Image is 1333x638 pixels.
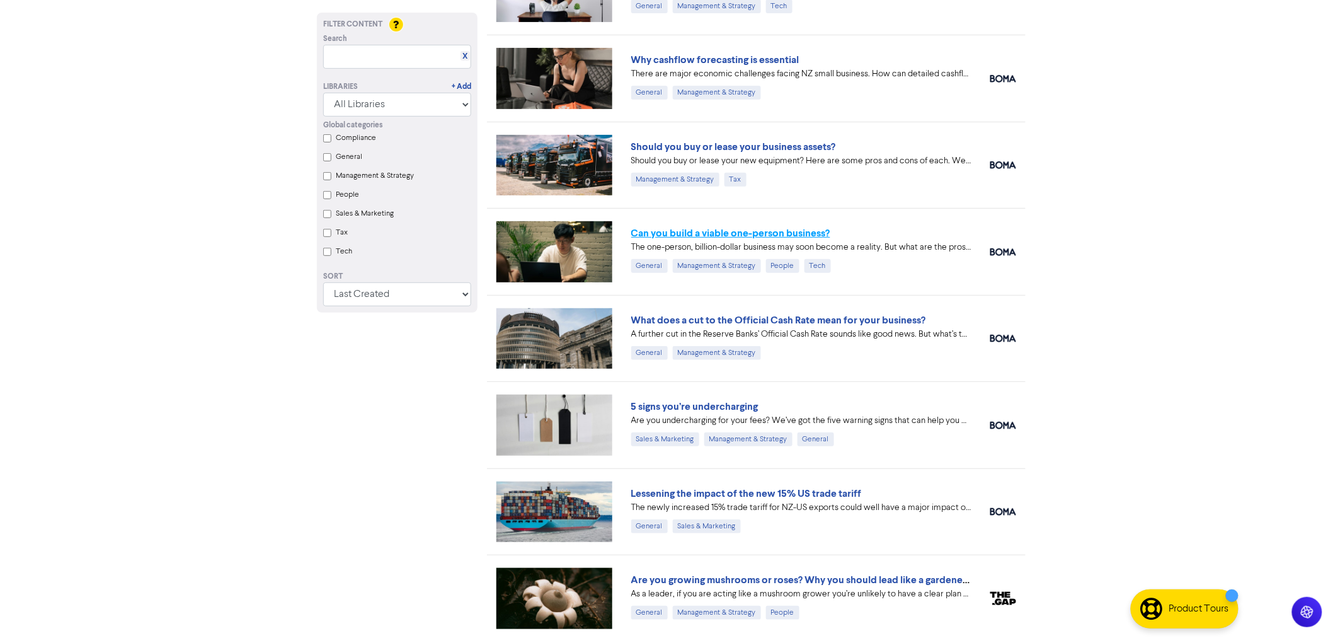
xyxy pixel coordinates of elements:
[1270,577,1333,638] iframe: Chat Widget
[631,259,668,273] div: General
[673,86,761,100] div: Management & Strategy
[631,574,1029,586] a: Are you growing mushrooms or roses? Why you should lead like a gardener, not a grower
[631,86,668,100] div: General
[724,173,747,187] div: Tax
[323,120,471,131] div: Global categories
[631,227,830,240] a: Can you build a viable one-person business?
[336,227,348,238] label: Tax
[631,141,836,153] a: Should you buy or lease your business assets?
[631,67,971,81] div: There are major economic challenges facing NZ small business. How can detailed cashflow forecasti...
[463,52,468,61] a: X
[766,606,799,620] div: People
[631,241,971,254] div: The one-person, billion-dollar business may soon become a reality. But what are the pros and cons...
[673,259,761,273] div: Management & Strategy
[631,314,926,327] a: What does a cut to the Official Cash Rate mean for your business?
[704,432,792,446] div: Management & Strategy
[990,508,1016,516] img: boma
[631,501,971,514] div: The newly increased 15% trade tariff for NZ-US exports could well have a major impact on your mar...
[323,81,358,93] div: Libraries
[673,606,761,620] div: Management & Strategy
[323,271,471,282] div: Sort
[990,422,1016,429] img: boma_accounting
[631,487,862,500] a: Lessening the impact of the new 15% US trade tariff
[631,173,719,187] div: Management & Strategy
[631,346,668,360] div: General
[798,432,834,446] div: General
[631,414,971,427] div: Are you undercharging for your fees? We’ve got the five warning signs that can help you diagnose ...
[336,132,376,144] label: Compliance
[990,161,1016,169] img: boma_accounting
[631,519,668,533] div: General
[631,588,971,601] div: As a leader, if you are acting like a mushroom grower you’re unlikely to have a clear plan yourse...
[631,54,799,66] a: Why cashflow forecasting is essential
[631,606,668,620] div: General
[673,519,741,533] div: Sales & Marketing
[336,170,414,182] label: Management & Strategy
[336,208,394,219] label: Sales & Marketing
[990,592,1016,606] img: thegap
[990,335,1016,342] img: boma
[631,154,971,168] div: Should you buy or lease your new equipment? Here are some pros and cons of each. We also can revi...
[804,259,831,273] div: Tech
[336,189,359,200] label: People
[336,151,362,163] label: General
[631,400,758,413] a: 5 signs you’re undercharging
[990,75,1016,83] img: boma
[990,248,1016,256] img: boma
[766,259,799,273] div: People
[631,432,699,446] div: Sales & Marketing
[673,346,761,360] div: Management & Strategy
[323,33,347,45] span: Search
[336,246,352,257] label: Tech
[631,328,971,341] div: A further cut in the Reserve Banks’ Official Cash Rate sounds like good news. But what’s the real...
[452,81,471,93] a: + Add
[323,19,471,30] div: Filter Content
